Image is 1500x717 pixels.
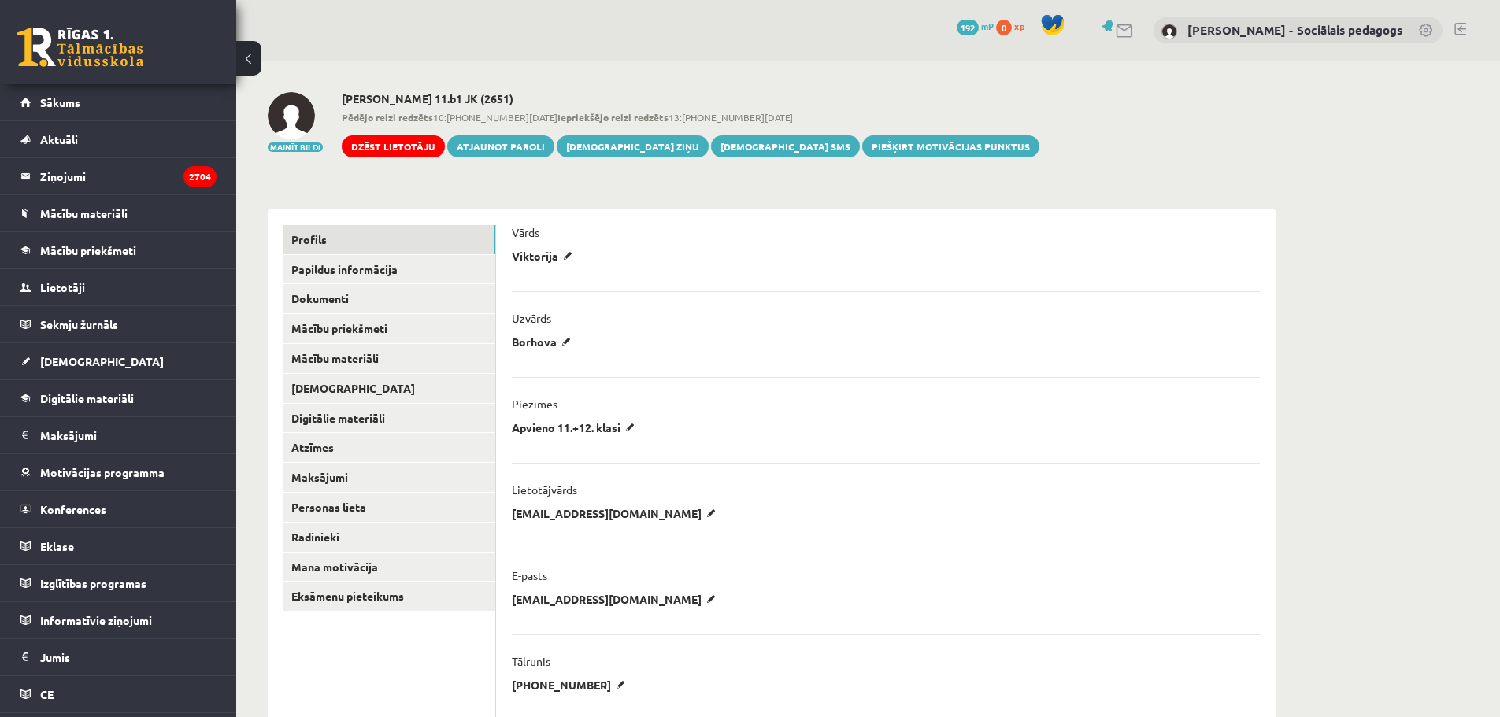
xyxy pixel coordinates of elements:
a: [DEMOGRAPHIC_DATA] ziņu [557,135,709,157]
a: Jumis [20,639,217,675]
a: Motivācijas programma [20,454,217,490]
a: Mācību priekšmeti [20,232,217,268]
a: Atzīmes [283,433,495,462]
a: 192 mP [957,20,994,32]
a: Eksāmenu pieteikums [283,582,495,611]
p: [EMAIL_ADDRESS][DOMAIN_NAME] [512,506,721,520]
a: Digitālie materiāli [283,404,495,433]
b: Iepriekšējo reizi redzēts [557,111,669,124]
a: Piešķirt motivācijas punktus [862,135,1039,157]
a: [DEMOGRAPHIC_DATA] SMS [711,135,860,157]
a: Maksājumi [20,417,217,453]
span: Jumis [40,650,70,664]
a: Mācību priekšmeti [283,314,495,343]
a: Digitālie materiāli [20,380,217,416]
a: Eklase [20,528,217,564]
span: Sākums [40,95,80,109]
a: Konferences [20,491,217,527]
p: Viktorija [512,249,578,263]
span: 10:[PHONE_NUMBER][DATE] 13:[PHONE_NUMBER][DATE] [342,110,1039,124]
a: Papildus informācija [283,255,495,284]
span: Izglītības programas [40,576,146,590]
i: 2704 [183,166,217,187]
a: Sekmju žurnāls [20,306,217,342]
a: [DEMOGRAPHIC_DATA] [283,374,495,403]
a: Profils [283,225,495,254]
a: Aktuāli [20,121,217,157]
p: Uzvārds [512,311,551,325]
span: Aktuāli [40,132,78,146]
a: Personas lieta [283,493,495,522]
a: Radinieki [283,523,495,552]
span: [DEMOGRAPHIC_DATA] [40,354,164,368]
a: CE [20,676,217,712]
a: Ziņojumi2704 [20,158,217,194]
span: Konferences [40,502,106,516]
p: [EMAIL_ADDRESS][DOMAIN_NAME] [512,592,721,606]
span: xp [1014,20,1024,32]
span: 192 [957,20,979,35]
p: Vārds [512,225,539,239]
span: Sekmju žurnāls [40,317,118,331]
span: Mācību materiāli [40,206,128,220]
span: Eklase [40,539,74,553]
a: [DEMOGRAPHIC_DATA] [20,343,217,379]
a: Lietotāji [20,269,217,305]
img: Viktorija Borhova [268,92,315,139]
span: Informatīvie ziņojumi [40,613,152,627]
a: Informatīvie ziņojumi [20,602,217,638]
a: Mana motivācija [283,553,495,582]
b: Pēdējo reizi redzēts [342,111,433,124]
span: mP [981,20,994,32]
a: Mācību materiāli [20,195,217,231]
h2: [PERSON_NAME] 11.b1 JK (2651) [342,92,1039,105]
span: Lietotāji [40,280,85,294]
a: Sākums [20,84,217,120]
a: Dzēst lietotāju [342,135,445,157]
a: Atjaunot paroli [447,135,554,157]
span: CE [40,687,54,701]
span: Digitālie materiāli [40,391,134,405]
legend: Maksājumi [40,417,217,453]
p: Lietotājvārds [512,482,577,497]
span: 0 [996,20,1012,35]
legend: Ziņojumi [40,158,217,194]
a: Dokumenti [283,284,495,313]
img: Dagnija Gaubšteina - Sociālais pedagogs [1161,24,1177,39]
p: Borhova [512,334,576,349]
a: 0 xp [996,20,1032,32]
a: [PERSON_NAME] - Sociālais pedagogs [1187,22,1402,38]
p: Apvieno 11.+12. klasi [512,420,640,434]
a: Maksājumi [283,463,495,492]
p: E-pasts [512,568,547,582]
a: Izglītības programas [20,565,217,601]
span: Mācību priekšmeti [40,243,136,257]
a: Rīgas 1. Tālmācības vidusskola [17,28,143,67]
p: [PHONE_NUMBER] [512,678,631,692]
button: Mainīt bildi [268,142,323,152]
a: Mācību materiāli [283,344,495,373]
p: Tālrunis [512,654,550,668]
span: Motivācijas programma [40,465,165,479]
p: Piezīmes [512,397,557,411]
